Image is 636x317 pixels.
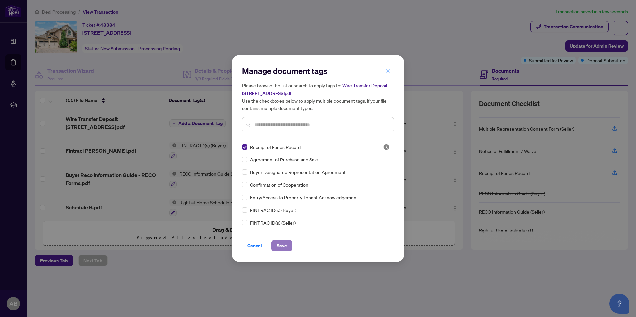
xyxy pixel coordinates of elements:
[250,219,296,226] span: FINTRAC ID(s) (Seller)
[242,66,394,76] h2: Manage document tags
[250,143,301,151] span: Receipt of Funds Record
[250,181,308,188] span: Confirmation of Cooperation
[250,156,318,163] span: Agreement of Purchase and Sale
[250,168,346,176] span: Buyer Designated Representation Agreement
[277,240,287,251] span: Save
[383,144,390,150] span: Pending Review
[609,294,629,314] button: Open asap
[250,206,296,214] span: FINTRAC ID(s) (Buyer)
[271,240,292,251] button: Save
[250,194,358,201] span: Entry/Access to Property Tenant Acknowledgement
[242,82,394,112] h5: Please browse the list or search to apply tags to: Use the checkboxes below to apply multiple doc...
[242,240,267,251] button: Cancel
[383,144,390,150] img: status
[247,240,262,251] span: Cancel
[386,68,390,73] span: close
